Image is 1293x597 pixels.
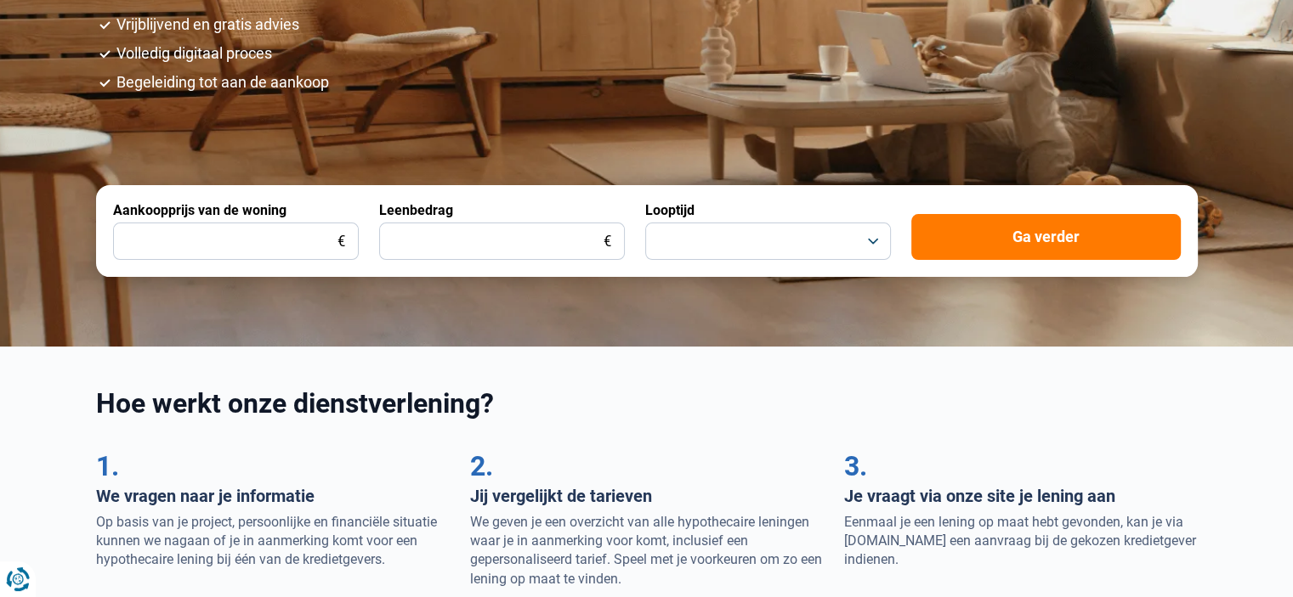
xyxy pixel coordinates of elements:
[96,486,450,506] h3: We vragen naar je informatie
[116,46,1198,61] li: Volledig digitaal proces
[844,450,867,482] span: 3.
[645,202,695,218] label: Looptijd
[337,234,345,249] span: €
[470,450,493,482] span: 2.
[604,234,611,249] span: €
[470,513,824,589] p: We geven je een overzicht van alle hypothecaire leningen waar je in aanmerking voor komt, inclusi...
[844,513,1198,570] p: Eenmaal je een lening op maat hebt gevonden, kan je via [DOMAIN_NAME] een aanvraag bij de gekozen...
[911,214,1181,260] button: Ga verder
[844,486,1198,506] h3: Je vraagt via onze site je lening aan
[116,17,1198,32] li: Vrijblijvend en gratis advies
[379,202,453,218] label: Leenbedrag
[470,486,824,506] h3: Jij vergelijkt de tarieven
[116,75,1198,90] li: Begeleiding tot aan de aankoop
[96,450,119,482] span: 1.
[96,513,450,570] p: Op basis van je project, persoonlijke en financiële situatie kunnen we nagaan of je in aanmerking...
[96,387,1198,420] h2: Hoe werkt onze dienstverlening?
[113,202,286,218] label: Aankoopprijs van de woning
